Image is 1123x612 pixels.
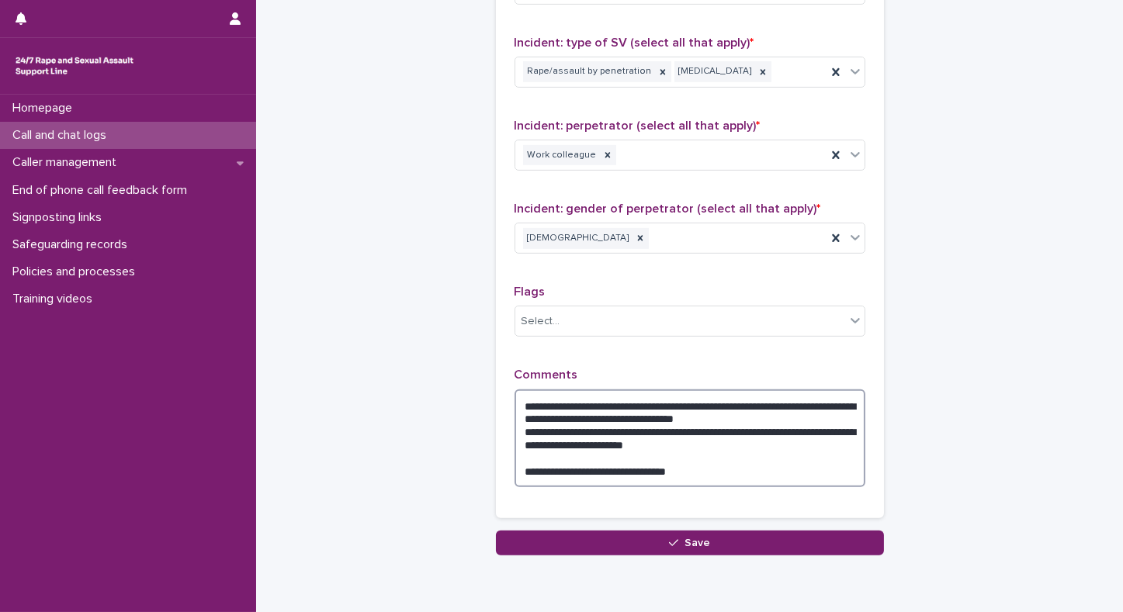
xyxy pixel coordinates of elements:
[6,155,129,170] p: Caller management
[523,228,632,249] div: [DEMOGRAPHIC_DATA]
[523,61,654,82] div: Rape/assault by penetration
[515,285,546,298] span: Flags
[674,61,754,82] div: [MEDICAL_DATA]
[6,183,199,198] p: End of phone call feedback form
[515,119,761,132] span: Incident: perpetrator (select all that apply)
[6,237,140,252] p: Safeguarding records
[522,313,560,330] div: Select...
[6,292,105,306] p: Training videos
[523,145,599,166] div: Work colleague
[6,101,85,116] p: Homepage
[6,265,147,279] p: Policies and processes
[12,50,137,81] img: rhQMoQhaT3yELyF149Cw
[6,210,114,225] p: Signposting links
[515,368,578,381] span: Comments
[6,128,119,143] p: Call and chat logs
[496,531,884,555] button: Save
[515,202,821,215] span: Incident: gender of perpetrator (select all that apply)
[685,538,710,548] span: Save
[515,36,754,49] span: Incident: type of SV (select all that apply)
